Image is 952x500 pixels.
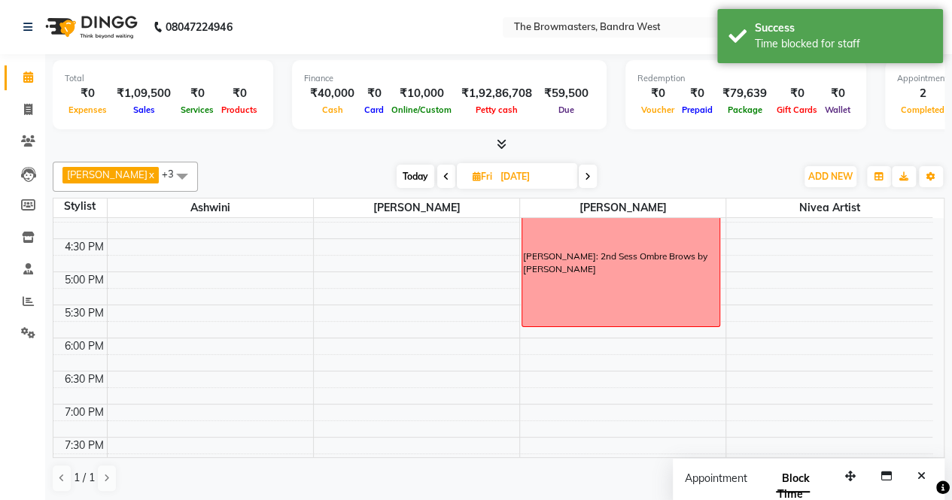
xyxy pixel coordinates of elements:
[62,338,107,354] div: 6:00 PM
[726,198,932,217] span: Nivea Artist
[360,105,388,115] span: Card
[678,85,716,102] div: ₹0
[304,85,360,102] div: ₹40,000
[65,72,261,85] div: Total
[555,105,578,115] span: Due
[821,85,854,102] div: ₹0
[62,371,107,387] div: 6:30 PM
[314,198,519,217] span: [PERSON_NAME]
[67,168,148,180] span: [PERSON_NAME]
[38,6,141,48] img: logo
[177,105,217,115] span: Services
[637,105,678,115] span: Voucher
[397,165,434,188] span: Today
[318,105,347,115] span: Cash
[538,85,595,102] div: ₹59,500
[755,36,932,52] div: Time blocked for staff
[162,168,185,180] span: +3
[108,198,313,217] span: Ashwini
[637,72,854,85] div: Redemption
[217,105,261,115] span: Products
[897,105,948,115] span: Completed
[65,105,111,115] span: Expenses
[360,85,388,102] div: ₹0
[111,85,177,102] div: ₹1,09,500
[637,85,678,102] div: ₹0
[388,105,455,115] span: Online/Custom
[821,105,854,115] span: Wallet
[217,85,261,102] div: ₹0
[523,250,719,277] div: [PERSON_NAME]: 2nd Sess Ombre Brows by [PERSON_NAME]
[304,72,595,85] div: Finance
[148,168,154,180] a: x
[388,85,455,102] div: ₹10,000
[755,20,932,36] div: Success
[62,438,107,453] div: 7:30 PM
[62,305,107,321] div: 5:30 PM
[53,198,107,214] div: Stylist
[804,166,856,187] button: ADD NEW
[65,85,111,102] div: ₹0
[74,470,95,486] span: 1 / 1
[455,85,538,102] div: ₹1,92,86,708
[469,171,496,182] span: Fri
[62,272,107,288] div: 5:00 PM
[129,105,159,115] span: Sales
[472,105,522,115] span: Petty cash
[496,165,571,188] input: 2025-09-12
[911,465,932,488] button: Close
[62,239,107,255] div: 4:30 PM
[678,105,716,115] span: Prepaid
[166,6,232,48] b: 08047224946
[773,85,821,102] div: ₹0
[62,405,107,420] div: 7:00 PM
[897,85,948,102] div: 2
[808,171,853,182] span: ADD NEW
[773,105,821,115] span: Gift Cards
[520,198,725,217] span: [PERSON_NAME]
[177,85,217,102] div: ₹0
[724,105,766,115] span: Package
[685,471,747,485] span: Appointment
[716,85,773,102] div: ₹79,639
